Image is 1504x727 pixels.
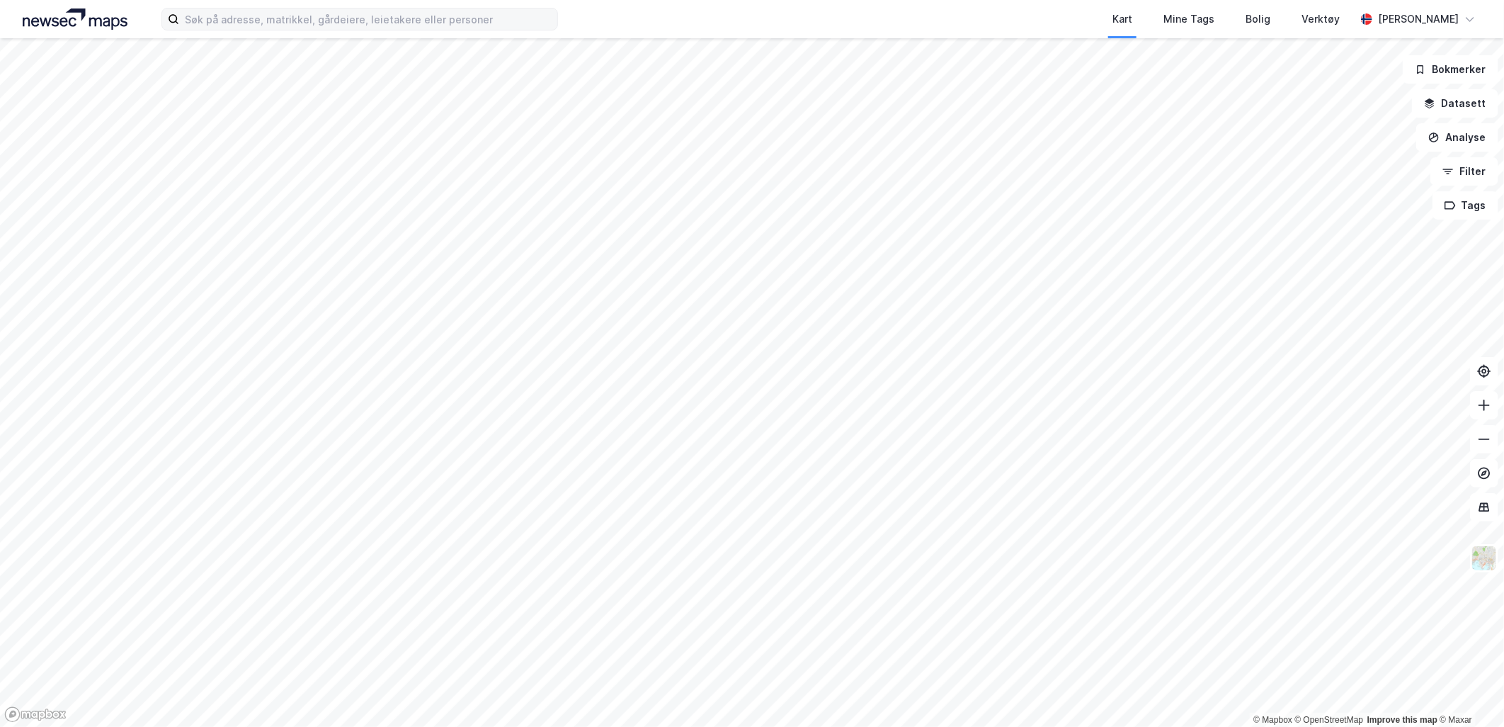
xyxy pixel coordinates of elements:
[1246,11,1270,28] div: Bolig
[23,9,127,30] img: logo.a4113a55bc3d86da70a041830d287a7e.svg
[179,9,557,30] input: Søk på adresse, matrikkel, gårdeiere, leietakere eller personer
[1378,11,1459,28] div: [PERSON_NAME]
[1112,11,1132,28] div: Kart
[1163,11,1214,28] div: Mine Tags
[1433,659,1504,727] iframe: Chat Widget
[1301,11,1340,28] div: Verktøy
